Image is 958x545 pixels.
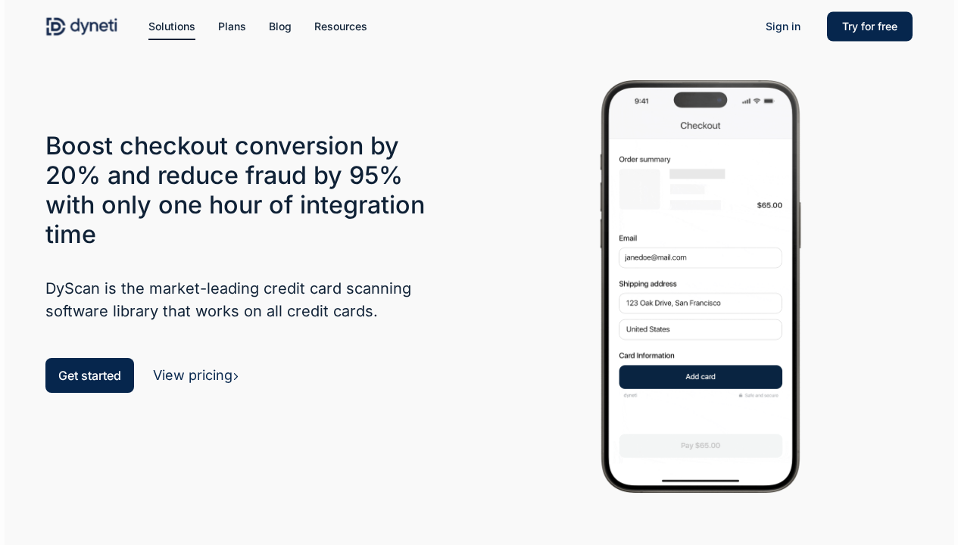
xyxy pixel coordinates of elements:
[58,368,121,383] span: Get started
[45,131,449,249] h3: Boost checkout conversion by 20% and reduce fraud by 95% with only one hour of integration time
[269,20,292,33] span: Blog
[269,18,292,35] a: Blog
[750,14,816,39] a: Sign in
[45,358,134,393] a: Get started
[314,20,367,33] span: Resources
[218,18,246,35] a: Plans
[148,20,195,33] span: Solutions
[45,277,449,322] h5: DyScan is the market-leading credit card scanning software library that works on all credit cards.
[218,20,246,33] span: Plans
[842,20,897,33] span: Try for free
[766,20,800,33] span: Sign in
[45,15,118,38] img: Dyneti Technologies
[827,18,913,35] a: Try for free
[148,18,195,35] a: Solutions
[314,18,367,35] a: Resources
[153,367,239,383] a: View pricing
